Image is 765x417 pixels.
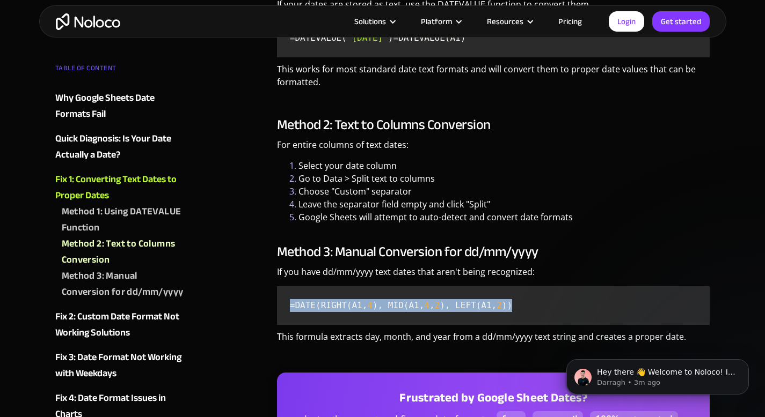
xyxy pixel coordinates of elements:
h3: Method 2: Text to Columns Conversion [277,117,710,133]
iframe: Intercom notifications message [550,337,765,412]
div: Solutions [341,14,407,28]
span: )) [502,300,512,310]
span: ), MID(A1, [373,300,424,310]
div: Platform [407,14,473,28]
a: Method 1: Using DATEVALUE Function [62,204,185,236]
div: TABLE OF CONTENT [55,60,185,81]
span: , [429,300,435,310]
a: Method 3: Manual Conversion for dd/mm/yyyy [62,268,185,300]
a: Fix 2: Custom Date Format Not Working Solutions [55,309,185,341]
h3: Method 3: Manual Conversion for dd/mm/yyyy [277,244,710,260]
span: 4 [424,300,429,310]
div: Platform [421,14,452,28]
li: Choose "Custom" separator [298,185,710,198]
a: Method 2: Text to Columns Conversion [62,236,185,268]
a: Pricing [545,14,595,28]
li: Leave the separator field empty and click "Split" [298,198,710,211]
li: Go to Data > Split text to columns [298,172,710,185]
span: =DATE(RIGHT(A1, [290,300,368,310]
a: Get started [652,11,710,32]
div: Solutions [354,14,386,28]
div: Resources [473,14,545,28]
p: For entire columns of text dates: [277,138,710,159]
li: Google Sheets will attempt to auto-detect and convert date formats [298,211,710,224]
li: Select your date column [298,159,710,172]
a: Quick Diagnosis: Is Your Date Actually a Date? [55,131,185,163]
p: If you have dd/mm/yyyy text dates that aren't being recognized: [277,265,710,286]
a: Fix 1: Converting Text Dates to Proper Dates [55,172,185,204]
p: This formula extracts day, month, and year from a dd/mm/yyyy text string and creates a proper date. [277,330,710,351]
div: Resources [487,14,523,28]
a: Fix 3: Date Format Not Working with Weekdays [55,349,185,382]
a: Login [609,11,644,32]
span: 2 [497,300,502,310]
span: ), LEFT(A1, [440,300,497,310]
a: home [56,13,120,30]
span: 2 [435,300,440,310]
span: 4 [367,300,373,310]
h3: Frustrated by Google Sheet Dates? [290,390,697,406]
a: Why Google Sheets Date Formats Fail [55,90,185,122]
p: This works for most standard date text formats and will convert them to proper date values that c... [277,63,710,96]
